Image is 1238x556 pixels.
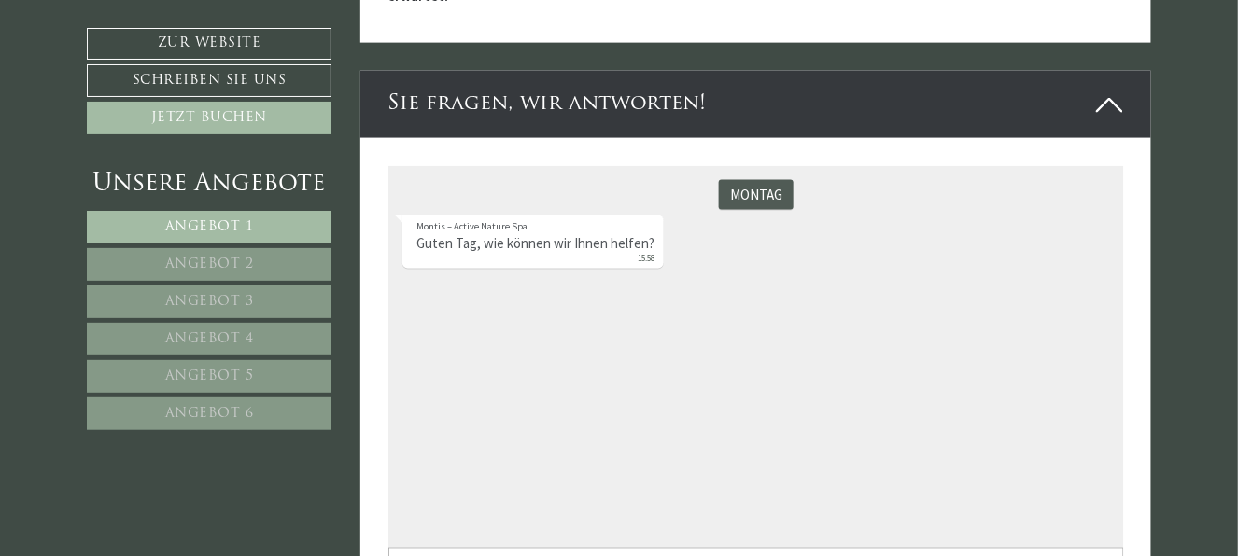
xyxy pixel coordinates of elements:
[165,220,254,234] span: Angebot 1
[87,167,331,202] div: Unsere Angebote
[165,295,254,309] span: Angebot 3
[331,14,405,44] div: Montag
[28,87,266,99] small: 15:58
[360,71,1152,137] div: Sie fragen, wir antworten!
[165,332,254,346] span: Angebot 4
[87,64,331,97] a: Schreiben Sie uns
[165,369,254,383] span: Angebot 5
[165,407,254,421] span: Angebot 6
[87,28,331,60] a: Zur Website
[165,257,254,271] span: Angebot 2
[614,492,736,524] button: Senden
[14,49,275,103] div: Guten Tag, wie können wir Ihnen helfen?
[28,53,266,67] div: Montis – Active Nature Spa
[87,102,331,134] a: Jetzt buchen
